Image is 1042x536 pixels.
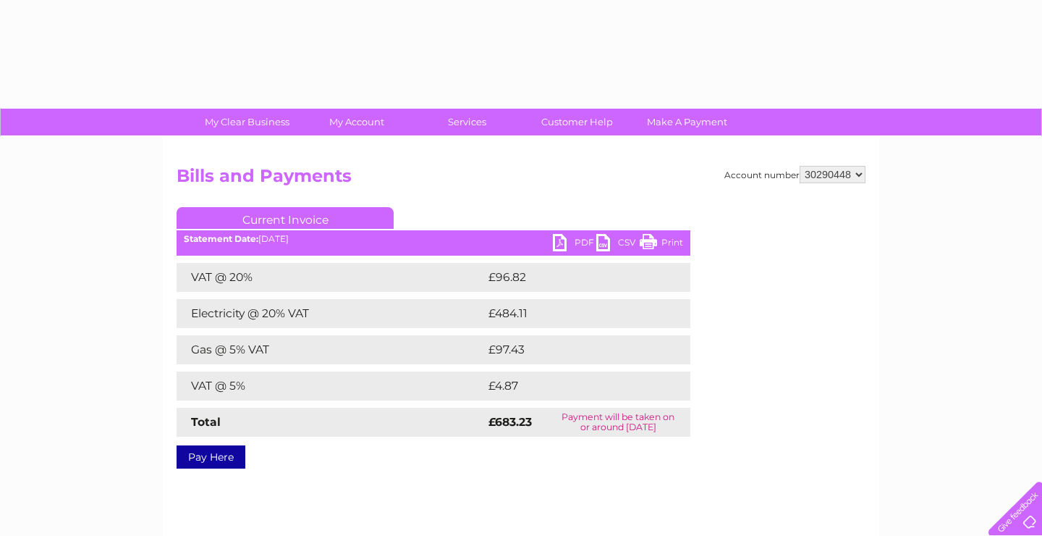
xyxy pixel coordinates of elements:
[553,234,596,255] a: PDF
[640,234,683,255] a: Print
[627,109,747,135] a: Make A Payment
[177,207,394,229] a: Current Invoice
[184,233,258,244] b: Statement Date:
[485,335,661,364] td: £97.43
[724,166,865,183] div: Account number
[187,109,307,135] a: My Clear Business
[191,415,221,429] strong: Total
[488,415,532,429] strong: £683.23
[485,372,656,401] td: £4.87
[485,299,663,328] td: £484.11
[177,445,245,469] a: Pay Here
[177,372,485,401] td: VAT @ 5%
[177,234,690,244] div: [DATE]
[297,109,417,135] a: My Account
[177,166,865,193] h2: Bills and Payments
[546,408,690,437] td: Payment will be taken on or around [DATE]
[407,109,527,135] a: Services
[177,263,485,292] td: VAT @ 20%
[517,109,637,135] a: Customer Help
[596,234,640,255] a: CSV
[177,299,485,328] td: Electricity @ 20% VAT
[485,263,662,292] td: £96.82
[177,335,485,364] td: Gas @ 5% VAT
